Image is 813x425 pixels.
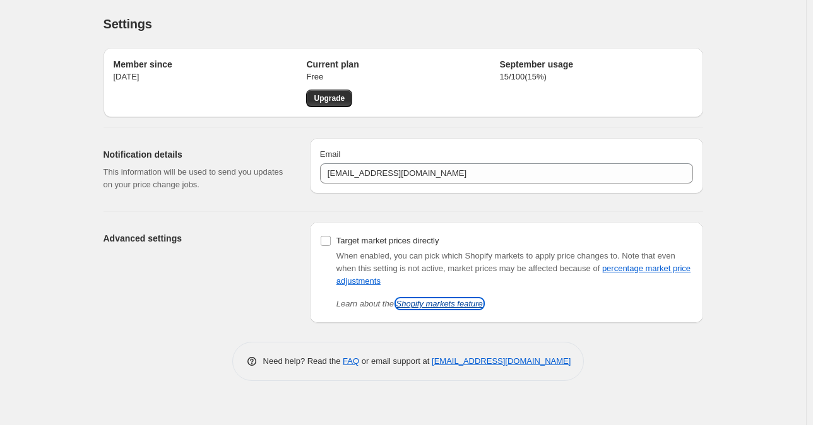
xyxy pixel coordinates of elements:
[104,148,290,161] h2: Notification details
[499,71,692,83] p: 15 / 100 ( 15 %)
[104,17,152,31] span: Settings
[306,90,352,107] a: Upgrade
[396,299,483,308] a: Shopify markets feature
[263,356,343,366] span: Need help? Read the
[114,58,307,71] h2: Member since
[359,356,432,366] span: or email support at
[336,251,620,260] span: When enabled, you can pick which Shopify markets to apply price changes to.
[336,236,439,245] span: Target market prices directly
[320,149,341,159] span: Email
[336,299,483,308] i: Learn about the
[306,58,499,71] h2: Current plan
[104,232,290,245] h2: Advanced settings
[306,71,499,83] p: Free
[114,71,307,83] p: [DATE]
[343,356,359,366] a: FAQ
[336,251,691,286] span: Note that even when this setting is not active, market prices may be affected because of
[314,93,345,103] span: Upgrade
[104,166,290,191] p: This information will be used to send you updates on your price change jobs.
[432,356,571,366] a: [EMAIL_ADDRESS][DOMAIN_NAME]
[499,58,692,71] h2: September usage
